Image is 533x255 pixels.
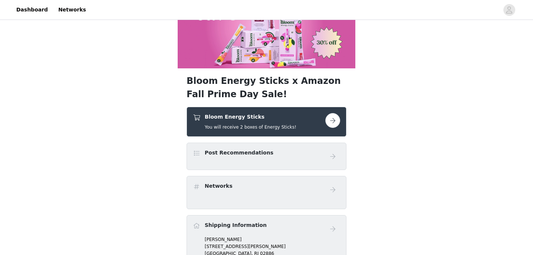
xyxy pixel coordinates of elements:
div: Networks [187,176,346,209]
div: Bloom Energy Sticks [187,107,346,137]
div: avatar [506,4,513,16]
p: [STREET_ADDRESS][PERSON_NAME] [205,243,340,250]
h5: You will receive 2 boxes of Energy Sticks! [205,124,296,130]
p: [PERSON_NAME] [205,236,340,243]
h1: Bloom Energy Sticks x Amazon Fall Prime Day Sale! [187,74,346,101]
h4: Networks [205,182,232,190]
h4: Shipping Information [205,221,266,229]
div: Post Recommendations [187,143,346,170]
h4: Post Recommendations [205,149,274,157]
a: Dashboard [12,1,52,18]
a: Networks [54,1,90,18]
h4: Bloom Energy Sticks [205,113,296,121]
